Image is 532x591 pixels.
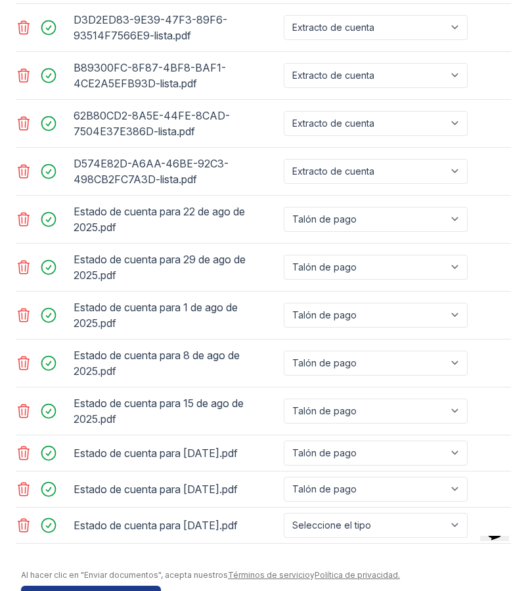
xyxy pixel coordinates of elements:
a: Términos de servicio [228,570,310,580]
font: Estado de cuenta para 8 de ago de 2025.pdf [74,349,240,378]
font: Estado de cuenta para 22 de ago de 2025.pdf [74,205,245,234]
font: Estado de cuenta para [DATE].pdf [74,519,238,532]
font: D3D2ED83-9E39-47F3-89F6-93514F7566E9-lista.pdf [74,13,227,42]
font: B89300FC-8F87-4BF8-BAF1-4CE2A5EFB93D-lista.pdf [74,61,226,90]
font: Estado de cuenta para [DATE].pdf [74,483,238,496]
font: 62B80CD2-8A5E-44FE-8CAD-7504E37E386D-lista.pdf [74,109,230,138]
font: Estado de cuenta para 29 de ago de 2025.pdf [74,253,246,282]
iframe: widget de chat [475,536,519,578]
font: D574E82D-A6AA-46BE-92C3-498CB2FC7A3D-lista.pdf [74,157,229,186]
font: Estado de cuenta para [DATE].pdf [74,447,238,460]
font: y [310,570,315,580]
a: Política de privacidad. [315,570,400,580]
font: Estado de cuenta para 15 de ago de 2025.pdf [74,397,244,426]
font: Estado de cuenta para 1 de ago de 2025.pdf [74,301,238,330]
font: Al hacer clic en "Enviar documentos", acepta nuestros [21,570,228,580]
